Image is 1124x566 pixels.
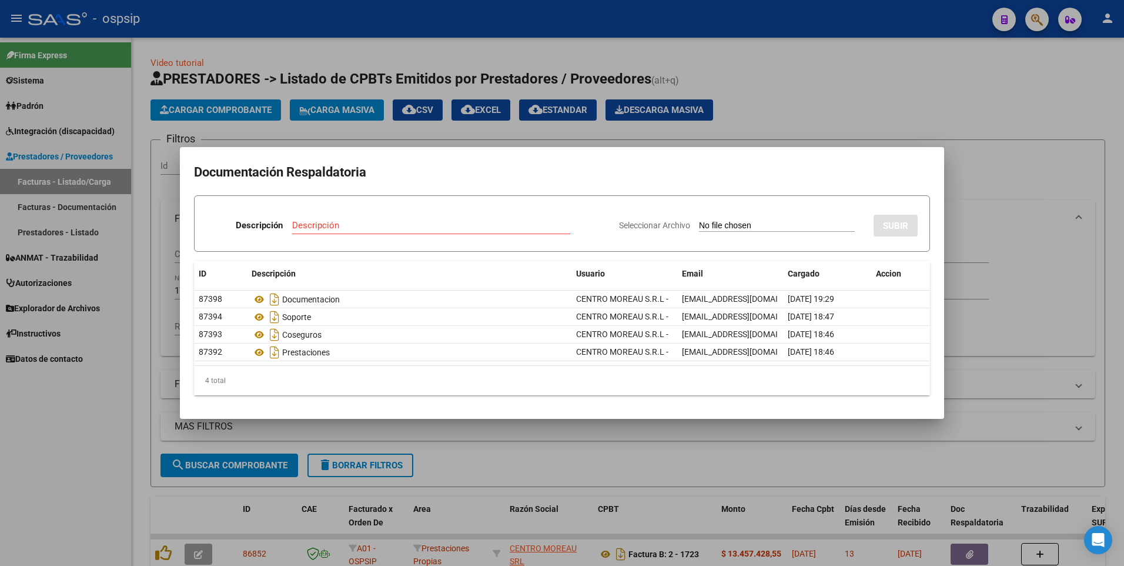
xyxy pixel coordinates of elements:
span: 87398 [199,294,222,304]
span: [EMAIL_ADDRESS][DOMAIN_NAME] [682,294,812,304]
div: Coseguros [252,325,567,344]
datatable-header-cell: ID [194,261,247,287]
span: Seleccionar Archivo [619,221,690,230]
span: 87394 [199,312,222,321]
datatable-header-cell: Descripción [247,261,571,287]
span: Accion [876,269,901,278]
span: [DATE] 19:29 [788,294,834,304]
span: CENTRO MOREAU S.R.L - [576,347,668,357]
div: 4 total [194,366,930,395]
span: Usuario [576,269,605,278]
span: CENTRO MOREAU S.R.L - [576,329,668,339]
datatable-header-cell: Cargado [783,261,871,287]
i: Descargar documento [267,325,282,344]
span: [DATE] 18:46 [788,329,834,339]
span: [DATE] 18:47 [788,312,834,321]
i: Descargar documento [267,290,282,309]
div: Open Intercom Messenger [1084,526,1112,554]
span: Descripción [252,269,296,278]
datatable-header-cell: Usuario [571,261,677,287]
h2: Documentación Respaldatoria [194,161,930,184]
button: SUBIR [874,215,918,237]
datatable-header-cell: Email [677,261,783,287]
span: Cargado [788,269,819,278]
span: [EMAIL_ADDRESS][DOMAIN_NAME] [682,347,812,357]
span: 87393 [199,329,222,339]
span: CENTRO MOREAU S.R.L - [576,312,668,321]
div: Soporte [252,308,567,327]
i: Descargar documento [267,308,282,327]
span: SUBIR [883,221,908,231]
span: CENTRO MOREAU S.R.L - [576,294,668,304]
span: [EMAIL_ADDRESS][DOMAIN_NAME] [682,329,812,339]
datatable-header-cell: Accion [871,261,930,287]
span: [EMAIL_ADDRESS][DOMAIN_NAME] [682,312,812,321]
p: Descripción [236,219,283,232]
div: Prestaciones [252,343,567,362]
span: [DATE] 18:46 [788,347,834,357]
span: 87392 [199,347,222,357]
span: ID [199,269,206,278]
span: Email [682,269,703,278]
div: Documentacion [252,290,567,309]
i: Descargar documento [267,343,282,362]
